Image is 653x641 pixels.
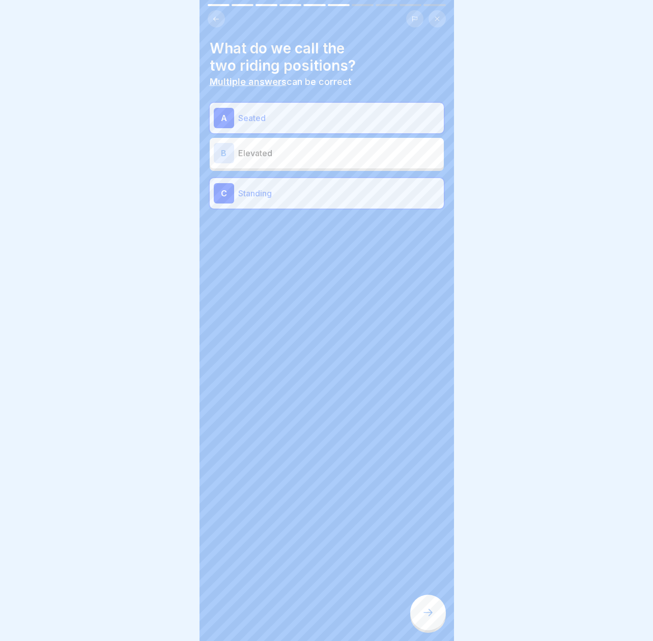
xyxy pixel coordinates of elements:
div: B [214,143,234,163]
p: Elevated [238,147,440,159]
p: Seated [238,112,440,124]
p: Standing [238,187,440,199]
h4: What do we call the two riding positions? [210,40,444,74]
div: A [214,108,234,128]
p: can be correct [210,76,444,88]
div: C [214,183,234,203]
b: Multiple answers [210,76,287,87]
